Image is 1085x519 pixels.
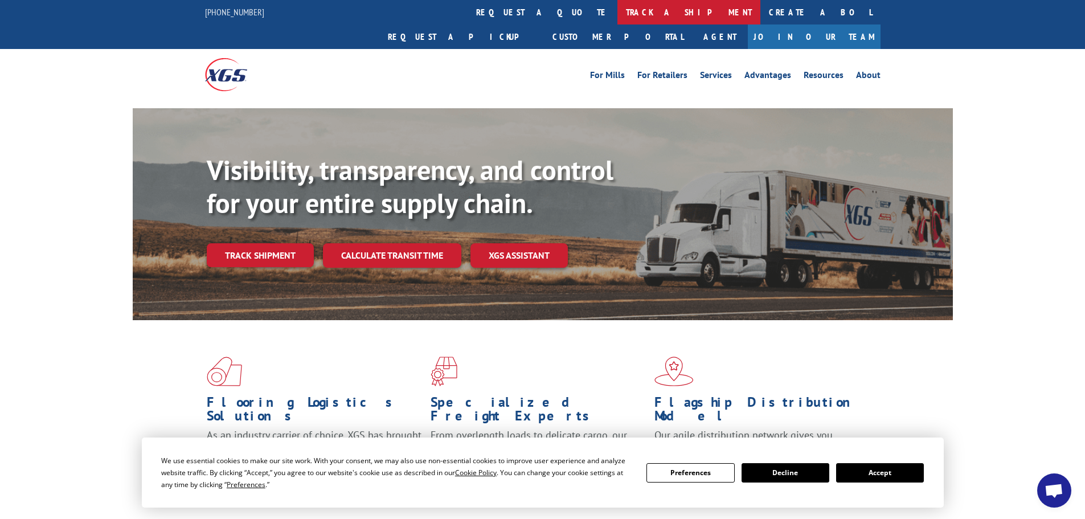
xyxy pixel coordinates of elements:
[161,455,633,491] div: We use essential cookies to make our site work. With your consent, we may also use non-essential ...
[654,428,864,455] span: Our agile distribution network gives you nationwide inventory management on demand.
[431,357,457,386] img: xgs-icon-focused-on-flooring-red
[1037,473,1071,508] div: Open chat
[323,243,461,268] a: Calculate transit time
[654,357,694,386] img: xgs-icon-flagship-distribution-model-red
[637,71,687,83] a: For Retailers
[379,24,544,49] a: Request a pickup
[142,438,944,508] div: Cookie Consent Prompt
[207,357,242,386] img: xgs-icon-total-supply-chain-intelligence-red
[836,463,924,483] button: Accept
[590,71,625,83] a: For Mills
[431,428,646,479] p: From overlength loads to delicate cargo, our experienced staff knows the best way to move your fr...
[646,463,734,483] button: Preferences
[654,395,870,428] h1: Flagship Distribution Model
[207,243,314,267] a: Track shipment
[742,463,829,483] button: Decline
[205,6,264,18] a: [PHONE_NUMBER]
[856,71,881,83] a: About
[207,395,422,428] h1: Flooring Logistics Solutions
[207,428,421,469] span: As an industry carrier of choice, XGS has brought innovation and dedication to flooring logistics...
[544,24,692,49] a: Customer Portal
[744,71,791,83] a: Advantages
[470,243,568,268] a: XGS ASSISTANT
[804,71,844,83] a: Resources
[431,395,646,428] h1: Specialized Freight Experts
[692,24,748,49] a: Agent
[700,71,732,83] a: Services
[455,468,497,477] span: Cookie Policy
[227,480,265,489] span: Preferences
[207,152,613,220] b: Visibility, transparency, and control for your entire supply chain.
[748,24,881,49] a: Join Our Team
